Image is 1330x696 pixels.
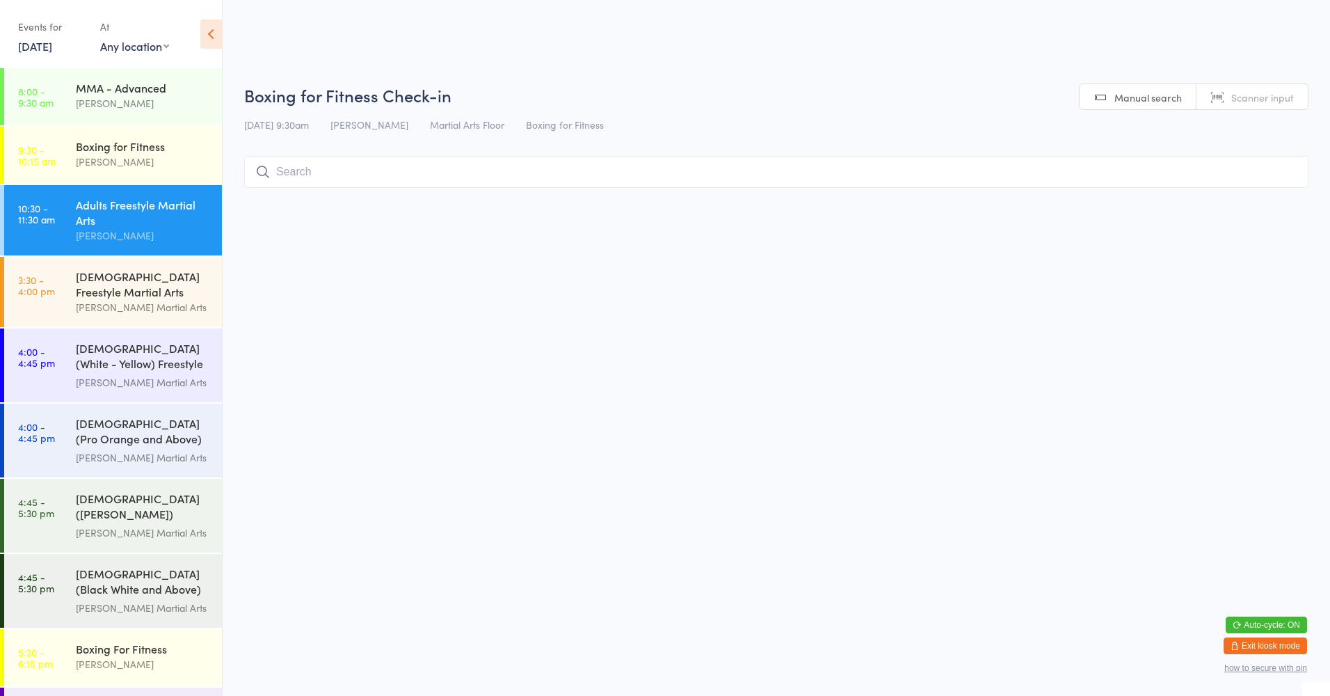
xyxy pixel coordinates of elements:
span: Manual search [1114,90,1182,104]
time: 4:45 - 5:30 pm [18,496,54,519]
div: [DEMOGRAPHIC_DATA] Freestyle Martial Arts [76,269,210,299]
div: [PERSON_NAME] [76,154,210,170]
h2: Boxing for Fitness Check-in [244,84,1308,106]
time: 4:00 - 4:45 pm [18,421,55,443]
span: Boxing for Fitness [526,118,604,132]
div: [DEMOGRAPHIC_DATA] (Black White and Above) Freestyle Martial ... [76,566,210,600]
time: 10:30 - 11:30 am [18,203,55,225]
a: 9:30 -10:15 amBoxing for Fitness[PERSON_NAME] [4,127,222,184]
time: 3:30 - 4:00 pm [18,274,55,296]
button: Exit kiosk mode [1224,638,1307,654]
button: Auto-cycle: ON [1226,617,1307,633]
div: At [100,15,169,38]
div: [PERSON_NAME] Martial Arts [76,600,210,616]
time: 4:00 - 4:45 pm [18,346,55,368]
a: 5:30 -6:15 pmBoxing For Fitness[PERSON_NAME] [4,629,222,686]
div: Any location [100,38,169,54]
time: 9:30 - 10:15 am [18,144,56,166]
time: 5:30 - 6:15 pm [18,647,53,669]
a: 4:45 -5:30 pm[DEMOGRAPHIC_DATA] ([PERSON_NAME]) Freestyle Martial Arts[PERSON_NAME] Martial Arts [4,479,222,553]
div: [PERSON_NAME] [76,95,210,111]
div: [DEMOGRAPHIC_DATA] (Pro Orange and Above) Freestyle Martial Art... [76,416,210,450]
a: 10:30 -11:30 amAdults Freestyle Martial Arts[PERSON_NAME] [4,185,222,255]
div: [DEMOGRAPHIC_DATA] ([PERSON_NAME]) Freestyle Martial Arts [76,491,210,525]
button: how to secure with pin [1224,663,1307,673]
div: [PERSON_NAME] Martial Arts [76,525,210,541]
span: Martial Arts Floor [430,118,504,132]
span: Scanner input [1231,90,1294,104]
div: [PERSON_NAME] Martial Arts [76,374,210,390]
span: [DATE] 9:30am [244,118,309,132]
a: [DATE] [18,38,52,54]
a: 4:00 -4:45 pm[DEMOGRAPHIC_DATA] (White - Yellow) Freestyle Martial Arts[PERSON_NAME] Martial Arts [4,329,222,402]
a: 4:45 -5:30 pm[DEMOGRAPHIC_DATA] (Black White and Above) Freestyle Martial ...[PERSON_NAME] Martia... [4,554,222,628]
div: [PERSON_NAME] Martial Arts [76,299,210,315]
a: 3:30 -4:00 pm[DEMOGRAPHIC_DATA] Freestyle Martial Arts[PERSON_NAME] Martial Arts [4,257,222,327]
input: Search [244,156,1308,188]
div: [DEMOGRAPHIC_DATA] (White - Yellow) Freestyle Martial Arts [76,340,210,374]
time: 8:00 - 9:30 am [18,86,54,108]
div: Events for [18,15,86,38]
div: Boxing For Fitness [76,641,210,656]
a: 8:00 -9:30 amMMA - Advanced[PERSON_NAME] [4,68,222,125]
div: Boxing for Fitness [76,139,210,154]
div: MMA - Advanced [76,80,210,95]
a: 4:00 -4:45 pm[DEMOGRAPHIC_DATA] (Pro Orange and Above) Freestyle Martial Art...[PERSON_NAME] Mart... [4,404,222,477]
div: [PERSON_NAME] [76,656,210,672]
div: Adults Freestyle Martial Arts [76,197,210,228]
span: [PERSON_NAME] [330,118,408,132]
div: [PERSON_NAME] Martial Arts [76,450,210,466]
time: 4:45 - 5:30 pm [18,571,54,594]
div: [PERSON_NAME] [76,228,210,244]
